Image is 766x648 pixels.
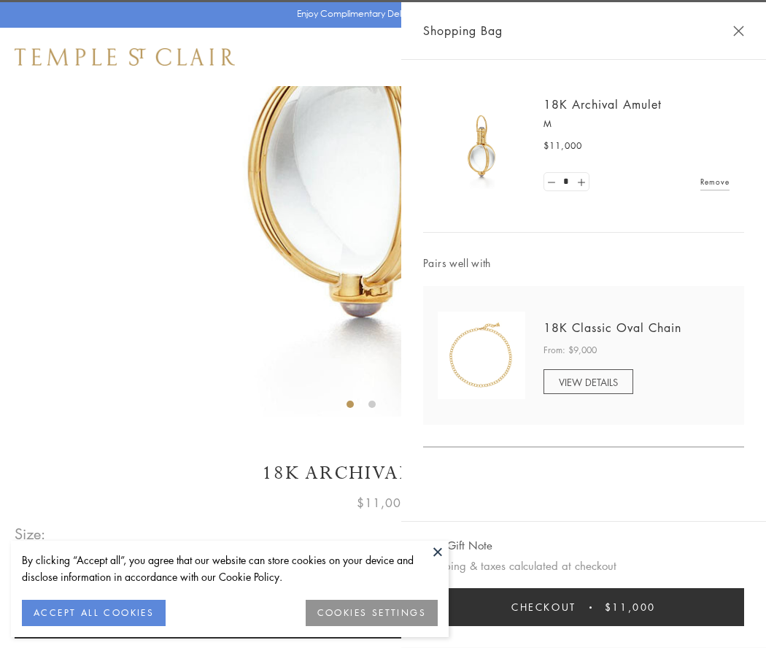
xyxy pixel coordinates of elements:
[543,320,681,336] a: 18K Classic Oval Chain
[297,7,463,21] p: Enjoy Complimentary Delivery & Returns
[306,600,438,626] button: COOKIES SETTINGS
[700,174,730,190] a: Remove
[15,460,751,486] h1: 18K Archival Amulet
[423,588,744,626] button: Checkout $11,000
[423,557,744,575] p: Shipping & taxes calculated at checkout
[438,312,525,399] img: N88865-OV18
[423,255,744,271] span: Pairs well with
[22,552,438,585] div: By clicking “Accept all”, you agree that our website can store cookies on your device and disclos...
[559,375,618,389] span: VIEW DETAILS
[423,536,492,555] button: Add Gift Note
[544,173,559,191] a: Set quantity to 0
[22,600,166,626] button: ACCEPT ALL COOKIES
[605,599,656,615] span: $11,000
[543,117,730,131] p: M
[573,173,588,191] a: Set quantity to 2
[15,48,235,66] img: Temple St. Clair
[438,102,525,190] img: 18K Archival Amulet
[511,599,576,615] span: Checkout
[543,343,597,358] span: From: $9,000
[733,26,744,36] button: Close Shopping Bag
[357,493,409,512] span: $11,000
[543,369,633,394] a: VIEW DETAILS
[15,522,47,546] span: Size:
[543,139,582,153] span: $11,000
[423,21,503,40] span: Shopping Bag
[543,96,662,112] a: 18K Archival Amulet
